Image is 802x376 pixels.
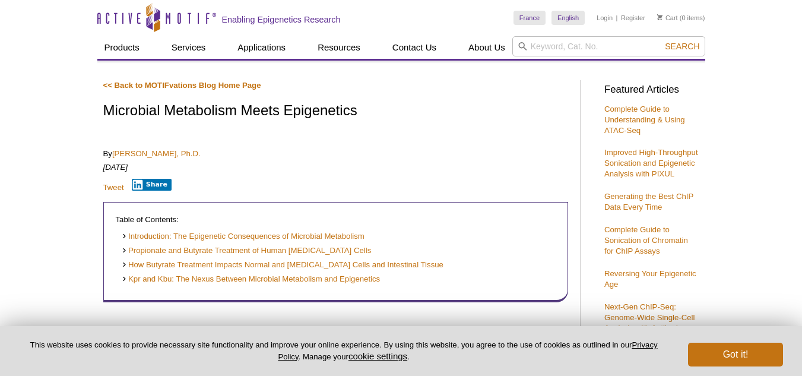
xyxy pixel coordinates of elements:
h2: Enabling Epigenetics Research [222,14,341,25]
p: This website uses cookies to provide necessary site functionality and improve your online experie... [19,340,668,362]
a: Contact Us [385,36,443,59]
a: Resources [310,36,367,59]
a: About Us [461,36,512,59]
button: Got it! [688,343,783,366]
a: Login [597,14,613,22]
a: Applications [230,36,293,59]
h3: Featured Articles [604,85,699,95]
a: Services [164,36,213,59]
a: Propionate and Butyrate Treatment of Human [MEDICAL_DATA] Cells [122,245,372,257]
p: Table of Contents: [116,214,556,225]
em: [DATE] [103,163,128,172]
li: (0 items) [657,11,705,25]
span: Search [665,42,699,51]
a: Introduction: The Epigenetic Consequences of Microbial Metabolism [122,231,364,242]
a: Generating the Best ChIP Data Every Time [604,192,693,211]
a: Next-Gen ChIP-Seq: Genome-Wide Single-Cell Analysis with Antibody-Guided Chromatin Tagmentation M... [604,302,695,354]
a: Reversing Your Epigenetic Age [604,269,696,289]
a: Register [621,14,645,22]
button: Share [132,179,172,191]
a: Complete Guide to Understanding & Using ATAC-Seq [604,105,685,135]
a: [PERSON_NAME], Ph.D. [112,149,201,158]
a: How Butyrate Treatment Impacts Normal and [MEDICAL_DATA] Cells and Intestinal Tissue [122,260,443,271]
p: By [103,148,568,159]
a: << Back to MOTIFvations Blog Home Page [103,81,261,90]
h1: Microbial Metabolism Meets Epigenetics [103,103,568,120]
a: Complete Guide to Sonication of Chromatin for ChIP Assays [604,225,688,255]
a: Kpr and Kbu: The Nexus Between Microbial Metabolism and Epigenetics [122,274,381,285]
button: cookie settings [348,351,407,361]
a: English [551,11,585,25]
a: Tweet [103,183,124,192]
img: Your Cart [657,14,662,20]
button: Search [661,41,703,52]
a: Products [97,36,147,59]
a: Privacy Policy [278,340,657,361]
li: | [616,11,618,25]
input: Keyword, Cat. No. [512,36,705,56]
a: Cart [657,14,678,22]
a: Improved High-Throughput Sonication and Epigenetic Analysis with PIXUL [604,148,698,178]
a: France [513,11,546,25]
